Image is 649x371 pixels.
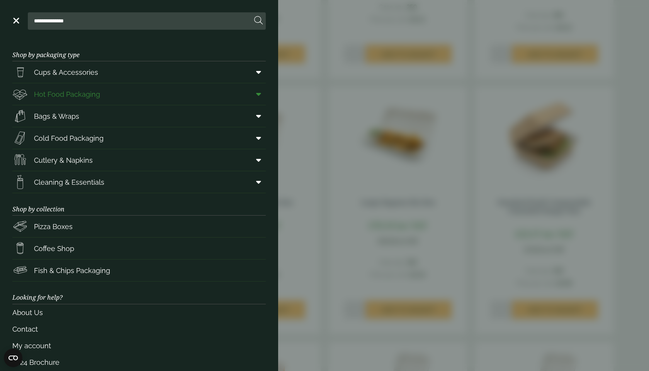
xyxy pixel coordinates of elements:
a: Contact [12,321,266,337]
button: Open CMP widget [4,349,22,367]
a: My account [12,337,266,354]
span: Pizza Boxes [34,221,73,232]
h3: Shop by collection [12,193,266,216]
img: FishNchip_box.svg [12,263,28,278]
img: PintNhalf_cup.svg [12,64,28,80]
span: Bags & Wraps [34,111,79,121]
span: Coffee Shop [34,243,74,254]
a: Cleaning & Essentials [12,171,266,193]
span: Cups & Accessories [34,67,98,78]
a: About Us [12,304,266,321]
span: Hot Food Packaging [34,89,100,99]
span: Fish & Chips Packaging [34,265,110,276]
img: open-wipe.svg [12,174,28,190]
span: Cold Food Packaging [34,133,104,143]
h3: Looking for help? [12,282,266,304]
a: Hot Food Packaging [12,83,266,105]
img: Sandwich_box.svg [12,130,28,146]
span: Cleaning & Essentials [34,177,104,187]
img: Cutlery.svg [12,152,28,168]
span: Cutlery & Napkins [34,155,93,165]
a: Cups & Accessories [12,61,266,83]
a: Bags & Wraps [12,105,266,127]
h3: Shop by packaging type [12,39,266,61]
img: HotDrink_paperCup.svg [12,241,28,256]
img: Paper_carriers.svg [12,108,28,124]
a: 2024 Brochure [12,354,266,371]
a: Fish & Chips Packaging [12,260,266,281]
img: Deli_box.svg [12,86,28,102]
img: Pizza_boxes.svg [12,219,28,234]
a: Cutlery & Napkins [12,149,266,171]
a: Pizza Boxes [12,216,266,237]
a: Cold Food Packaging [12,127,266,149]
a: Coffee Shop [12,238,266,259]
